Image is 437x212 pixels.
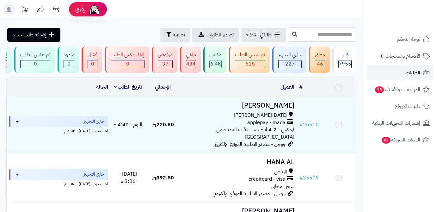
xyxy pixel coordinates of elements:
[245,60,255,68] span: 618
[75,6,85,13] span: رفيق
[155,83,171,91] a: الإجمالي
[278,51,302,59] div: جاري التجهيز
[374,85,420,94] span: المراجعات والأسئلة
[119,170,137,185] span: [DATE] - 3:06 م
[158,51,173,59] div: مرفوض
[17,3,33,17] a: تحديثات المنصة
[299,121,303,128] span: #
[367,115,433,131] a: إشعارات التحويلات البنكية
[80,47,103,73] a: فشل 0
[84,171,104,178] span: جاري التجهيز
[216,126,294,141] span: ارمكس - 2-4 أيام حسب قرب المدينة من [GEOGRAPHIC_DATA]
[34,60,37,68] span: 0
[186,60,196,68] span: 434
[9,127,108,134] div: اخر تحديث: [DATE] - 4:40 م
[280,83,294,91] a: العميل
[7,28,60,42] a: إضافة طلب جديد
[406,68,420,77] span: الطلبات
[308,47,331,73] a: معلق 46
[367,132,433,147] a: السلات المتروكة42
[64,60,74,68] div: 0
[375,86,384,93] span: 18
[56,47,80,73] a: مردود 0
[209,51,222,59] div: مكتمل
[162,60,169,68] span: 37
[173,31,185,39] span: تصفية
[202,47,228,73] a: مكتمل 6.4K
[212,190,286,197] span: جوجل - مصدر الطلب: الموقع الإلكتروني
[111,51,145,59] div: إلغاء عكس الطلب
[91,60,94,68] span: 0
[235,60,265,68] div: 618
[397,35,420,44] span: لوحة التحكم
[299,174,319,182] a: #25509
[299,83,303,91] a: #
[9,180,108,187] div: اخر تحديث: [DATE] - 3:06 م
[20,51,50,59] div: تم عكس الطلب
[210,60,221,68] div: 6393
[88,51,97,59] div: فشل
[367,32,433,47] a: لوحة التحكم
[381,136,391,144] span: 42
[88,60,97,68] div: 0
[67,60,71,68] span: 0
[183,102,294,109] h3: [PERSON_NAME]
[210,60,221,68] span: 6.4K
[381,135,420,144] span: السلات المتروكة
[96,83,108,91] a: الحالة
[279,60,301,68] div: 227
[271,183,294,190] span: شحن مجاني
[152,174,174,182] span: 392.50
[64,51,74,59] div: مردود
[12,31,46,39] span: إضافة طلب جديد
[13,47,56,73] a: تم عكس الطلب 0
[151,47,179,73] a: مرفوض 37
[247,119,286,126] span: applepay - mada
[285,60,295,68] span: 227
[299,121,319,128] a: #25510
[315,60,325,68] div: 46
[367,82,433,97] a: المراجعات والأسئلة18
[88,3,101,16] img: ai-face.png
[367,99,433,114] a: طلبات الإرجاع
[394,11,431,25] img: logo-2.png
[158,60,172,68] div: 37
[271,47,308,73] a: جاري التجهيز 227
[367,65,433,80] a: الطلبات
[84,118,104,125] span: جاري التجهيز
[111,60,144,68] div: 0
[246,31,272,39] span: طلباتي المُوكلة
[228,47,271,73] a: تم شحن الطلب 618
[183,159,294,166] h3: HANA AL
[103,47,151,73] a: إلغاء عكس الطلب 0
[299,174,303,182] span: #
[241,28,286,42] a: طلباتي المُوكلة
[315,51,325,59] div: معلق
[385,52,420,60] span: الأقسام والمنتجات
[21,60,50,68] div: 0
[126,60,129,68] span: 0
[206,31,234,39] span: تصدير الطلبات
[235,51,265,59] div: تم شحن الطلب
[395,102,420,111] span: طلبات الإرجاع
[372,119,420,128] span: إشعارات التحويلات البنكية
[234,112,287,119] span: [DATE][PERSON_NAME]
[338,51,352,59] div: الكل
[179,47,202,73] a: ملغي 434
[339,60,351,68] span: 7955
[114,121,142,128] span: اليوم - 4:40 م
[317,60,323,68] span: 46
[160,28,190,42] button: تصفية
[114,83,143,91] a: تاريخ الطلب
[249,176,286,183] span: creditcard - visa
[274,168,287,176] span: الرياض
[212,140,286,148] span: جوجل - مصدر الطلب: الموقع الإلكتروني
[192,28,239,42] a: تصدير الطلبات
[152,121,174,128] span: 220.80
[331,47,358,73] a: الكل7955
[186,51,196,59] div: ملغي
